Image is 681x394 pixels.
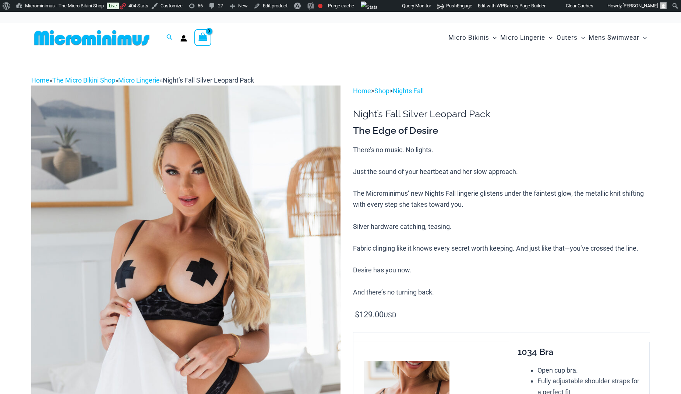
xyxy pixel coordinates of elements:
[355,310,384,319] bdi: 129.00
[353,86,650,97] p: > >
[537,365,643,376] li: Open cup bra.
[445,25,650,50] nav: Site Navigation
[353,108,650,120] h1: Night’s Fall Silver Leopard Pack
[353,309,650,321] p: USD
[31,76,49,84] a: Home
[374,87,389,95] a: Shop
[545,28,553,47] span: Menu Toggle
[589,28,639,47] span: Mens Swimwear
[498,27,554,49] a: Micro LingerieMenu ToggleMenu Toggle
[31,29,152,46] img: MM SHOP LOGO FLAT
[518,346,554,357] span: 1034 Bra
[118,76,160,84] a: Micro Lingerie
[555,27,587,49] a: OutersMenu ToggleMenu Toggle
[639,28,647,47] span: Menu Toggle
[180,35,187,42] a: Account icon link
[52,76,115,84] a: The Micro Bikini Shop
[447,27,498,49] a: Micro BikinisMenu ToggleMenu Toggle
[587,27,649,49] a: Mens SwimwearMenu ToggleMenu Toggle
[353,144,650,298] p: There’s no music. No lights. Just the sound of your heartbeat and her slow approach. The Micromin...
[393,87,424,95] a: Nights Fall
[578,28,585,47] span: Menu Toggle
[107,3,119,9] a: Live
[500,28,545,47] span: Micro Lingerie
[31,76,254,84] span: » » »
[355,310,359,319] span: $
[557,28,578,47] span: Outers
[318,4,322,8] div: Focus keyphrase not set
[489,28,497,47] span: Menu Toggle
[622,3,658,8] span: [PERSON_NAME]
[163,76,254,84] span: Night’s Fall Silver Leopard Pack
[166,33,173,42] a: Search icon link
[194,29,211,46] a: View Shopping Cart, empty
[361,1,378,13] img: Views over 48 hours. Click for more Jetpack Stats.
[353,87,371,95] a: Home
[448,28,489,47] span: Micro Bikinis
[353,125,650,137] h3: The Edge of Desire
